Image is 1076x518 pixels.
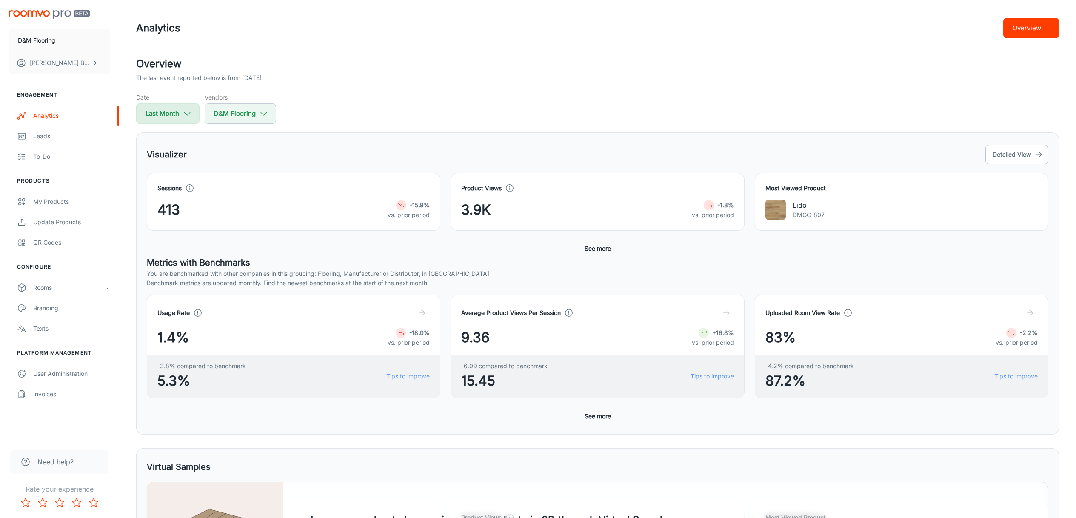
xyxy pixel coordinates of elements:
[157,361,246,371] span: -3.8% compared to benchmark
[461,361,548,371] span: -6.09 compared to benchmark
[712,329,734,336] strong: +16.8%
[37,457,74,467] span: Need help?
[147,461,211,473] h5: Virtual Samples
[765,327,796,348] span: 83%
[136,56,1059,72] h2: Overview
[147,278,1048,288] p: Benchmark metrics are updated monthly. Find the newest benchmarks at the start of the next month.
[994,372,1038,381] a: Tips to improve
[692,338,734,347] p: vs. prior period
[765,183,1038,193] h4: Most Viewed Product
[205,103,276,124] button: D&M Flooring
[793,210,825,220] p: DMGC-807
[461,371,548,391] span: 15.45
[1003,18,1059,38] button: Overview
[692,210,734,220] p: vs. prior period
[386,372,430,381] a: Tips to improve
[33,111,110,120] div: Analytics
[581,241,614,256] button: See more
[147,148,187,161] h5: Visualizer
[136,93,200,102] h5: Date
[136,20,180,36] h1: Analytics
[461,200,491,220] span: 3.9K
[157,308,190,318] h4: Usage Rate
[793,200,825,210] p: Lido
[157,200,180,220] span: 413
[30,58,90,68] p: [PERSON_NAME] Bunkhong
[33,369,110,378] div: User Administration
[33,238,110,247] div: QR Codes
[985,145,1048,164] button: Detailed View
[68,494,85,511] button: Rate 4 star
[157,327,189,348] span: 1.4%
[17,494,34,511] button: Rate 1 star
[765,361,854,371] span: -4.2% compared to benchmark
[157,183,182,193] h4: Sessions
[717,201,734,209] strong: -1.8%
[136,103,200,124] button: Last Month
[7,484,112,494] p: Rate your experience
[9,52,110,74] button: [PERSON_NAME] Bunkhong
[461,183,502,193] h4: Product Views
[388,210,430,220] p: vs. prior period
[147,269,1048,278] p: You are benchmarked with other companies in this grouping: Flooring, Manufacturer or Distributor,...
[461,308,561,318] h4: Average Product Views Per Session
[33,283,103,292] div: Rooms
[996,338,1038,347] p: vs. prior period
[461,327,490,348] span: 9.36
[1020,329,1038,336] strong: -2.2%
[18,36,55,45] p: D&M Flooring
[33,152,110,161] div: To-do
[410,201,430,209] strong: -15.9%
[765,308,840,318] h4: Uploaded Room View Rate
[33,132,110,141] div: Leads
[33,197,110,206] div: My Products
[691,372,734,381] a: Tips to improve
[147,256,1048,269] h5: Metrics with Benchmarks
[9,29,110,52] button: D&M Flooring
[9,10,90,19] img: Roomvo PRO Beta
[157,371,246,391] span: 5.3%
[765,200,786,220] img: Lido
[33,324,110,333] div: Texts
[765,371,854,391] span: 87.2%
[85,494,102,511] button: Rate 5 star
[34,494,51,511] button: Rate 2 star
[33,389,110,399] div: Invoices
[136,73,262,83] p: The last event reported below is from [DATE]
[33,218,110,227] div: Update Products
[51,494,68,511] button: Rate 3 star
[409,329,430,336] strong: -18.0%
[388,338,430,347] p: vs. prior period
[205,93,276,102] h5: Vendors
[581,409,614,424] button: See more
[33,303,110,313] div: Branding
